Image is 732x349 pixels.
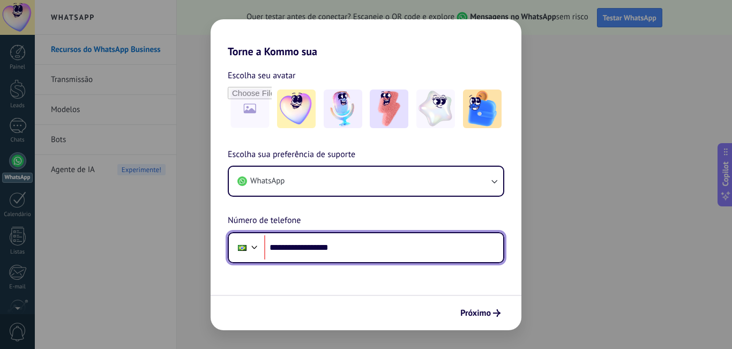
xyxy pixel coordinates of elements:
img: -5.jpeg [463,90,502,128]
div: Brazil: + 55 [232,236,252,259]
button: WhatsApp [229,167,503,196]
button: Próximo [455,304,505,322]
span: Número de telefone [228,214,301,228]
span: Escolha seu avatar [228,69,296,83]
img: -4.jpeg [416,90,455,128]
h2: Torne a Kommo sua [211,19,521,58]
span: WhatsApp [250,176,285,187]
span: Próximo [460,309,491,317]
span: Escolha sua preferência de suporte [228,148,355,162]
img: -3.jpeg [370,90,408,128]
img: -1.jpeg [277,90,316,128]
img: -2.jpeg [324,90,362,128]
